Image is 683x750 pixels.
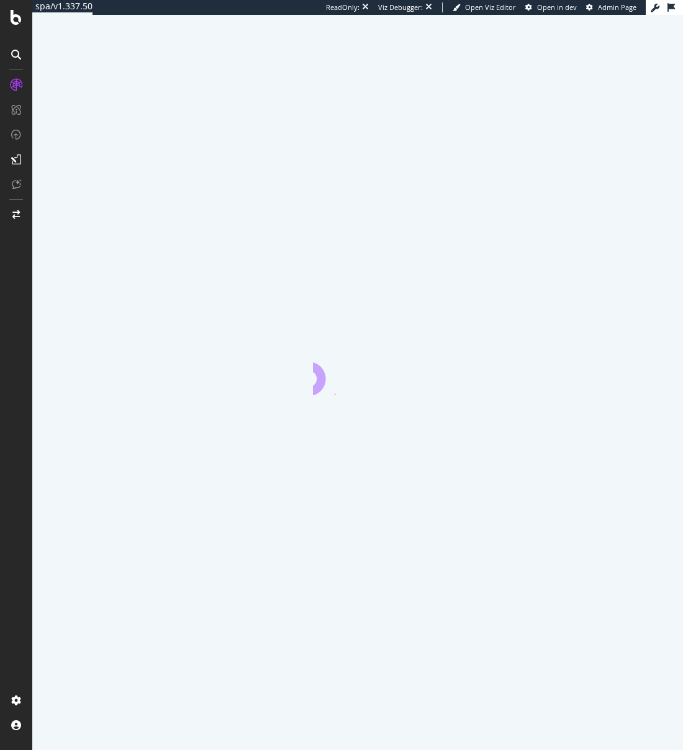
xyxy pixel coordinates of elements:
div: animation [313,350,402,395]
div: Viz Debugger: [378,2,423,12]
span: Admin Page [598,2,636,12]
a: Admin Page [586,2,636,12]
a: Open in dev [525,2,577,12]
span: Open Viz Editor [465,2,516,12]
span: Open in dev [537,2,577,12]
a: Open Viz Editor [453,2,516,12]
div: ReadOnly: [326,2,360,12]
